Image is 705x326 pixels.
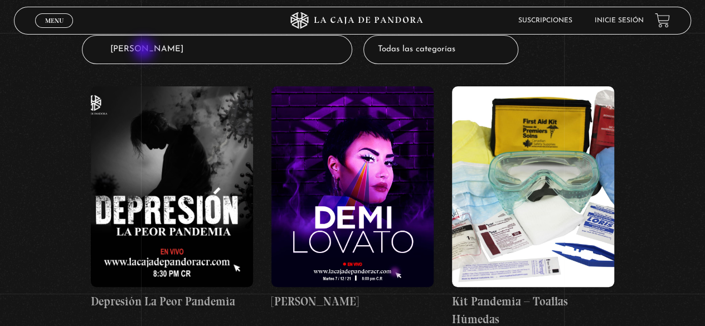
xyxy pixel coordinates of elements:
a: Depresión La Peor Pandemia [91,86,253,310]
span: Menu [45,17,64,24]
h4: Depresión La Peor Pandemia [91,293,253,310]
a: [PERSON_NAME] [271,86,434,310]
a: Inicie sesión [595,17,644,24]
h4: [PERSON_NAME] [271,293,434,310]
a: View your shopping cart [655,13,670,28]
a: Suscripciones [518,17,572,24]
span: Cerrar [41,26,67,34]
